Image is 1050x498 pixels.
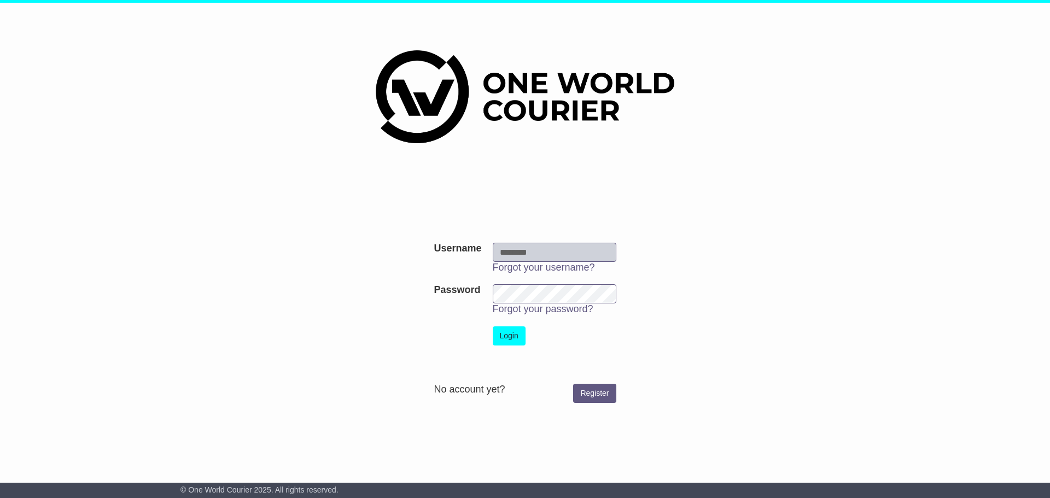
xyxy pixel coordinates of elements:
[376,50,674,143] img: One World
[493,326,526,345] button: Login
[434,243,481,255] label: Username
[493,262,595,273] a: Forgot your username?
[573,384,616,403] a: Register
[180,485,339,494] span: © One World Courier 2025. All rights reserved.
[493,303,593,314] a: Forgot your password?
[434,384,616,396] div: No account yet?
[434,284,480,296] label: Password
